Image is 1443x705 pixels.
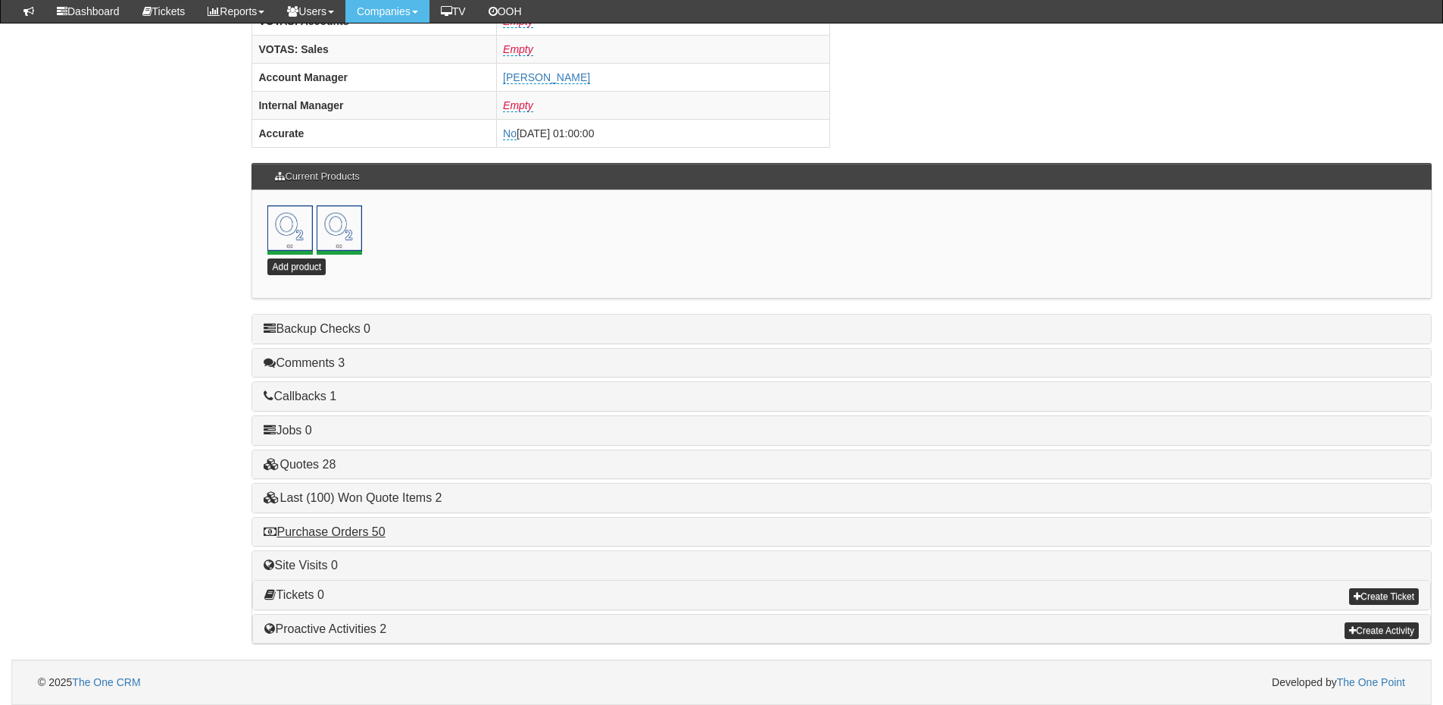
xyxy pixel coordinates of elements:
th: Accurate [252,119,497,147]
a: Create Ticket [1349,588,1419,605]
a: Mobile Protection<br> 1st Dec 2016 <br> No to date [317,205,362,251]
span: © 2025 [38,676,141,688]
a: Last (100) Won Quote Items 2 [264,491,442,504]
td: [DATE] 01:00:00 [497,119,830,147]
h3: Current Products [267,164,367,190]
a: Site Visits 0 [264,559,337,572]
a: Create Activity [1345,622,1419,639]
a: Jobs 0 [264,424,311,437]
th: Internal Manager [252,91,497,119]
a: Backup Checks 0 [264,322,370,335]
a: Callbacks 1 [264,390,336,403]
a: Quotes 28 [264,458,336,471]
th: VOTAS: Sales [252,35,497,63]
a: Purchase Orders 50 [264,525,385,538]
span: Developed by [1272,675,1405,690]
a: Empty [503,15,533,28]
a: Add product [267,258,326,275]
a: [PERSON_NAME] [503,71,590,84]
img: o2.png [317,205,362,251]
a: Tickets 0 [264,588,323,601]
a: Empty [503,99,533,112]
a: Mobile o2<br> 16th May 2018 <br> 16th May 2020 [267,205,313,251]
img: o2.png [267,205,313,251]
a: Comments 3 [264,356,345,369]
a: The One CRM [72,676,140,688]
a: Empty [503,43,533,56]
a: Proactive Activities 2 [264,622,386,635]
a: The One Point [1337,676,1405,688]
a: No [503,127,517,140]
th: Account Manager [252,63,497,91]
